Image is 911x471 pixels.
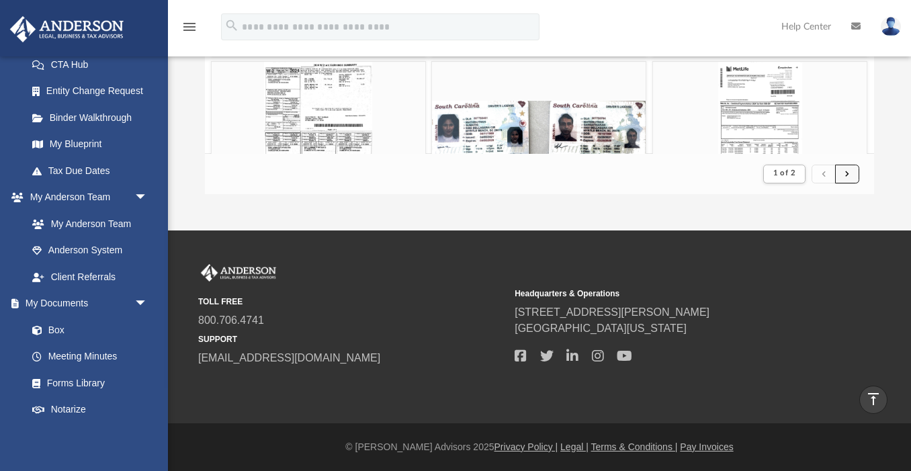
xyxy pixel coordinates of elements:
a: Entity Change Request [19,78,168,105]
a: My Documentsarrow_drop_down [9,290,161,317]
small: SUPPORT [198,333,505,345]
a: 800.706.4741 [198,314,264,326]
a: CTA Hub [19,51,168,78]
a: Forms Library [19,370,155,396]
img: User Pic [881,17,901,36]
a: Terms & Conditions | [591,441,678,452]
button: 1 of 2 [763,165,806,183]
a: [EMAIL_ADDRESS][DOMAIN_NAME] [198,352,380,363]
span: arrow_drop_down [134,290,161,318]
a: Tax Due Dates [19,157,168,184]
small: TOLL FREE [198,296,505,308]
a: Notarize [19,396,161,423]
a: [STREET_ADDRESS][PERSON_NAME] [515,306,709,318]
a: vertical_align_top [859,386,887,414]
a: [GEOGRAPHIC_DATA][US_STATE] [515,323,687,334]
a: My Anderson Team [19,210,155,237]
a: menu [181,26,198,35]
i: search [224,18,239,33]
a: Legal | [560,441,589,452]
a: Privacy Policy | [494,441,558,452]
span: arrow_drop_down [134,423,161,450]
small: Headquarters & Operations [515,288,822,300]
a: Meeting Minutes [19,343,161,370]
a: My Blueprint [19,131,161,158]
a: My Anderson Teamarrow_drop_down [9,184,161,211]
a: Anderson System [19,237,161,264]
div: © [PERSON_NAME] Advisors 2025 [168,440,911,454]
a: Online Learningarrow_drop_down [9,423,161,449]
a: Binder Walkthrough [19,104,168,131]
i: vertical_align_top [865,391,881,407]
span: 1 of 2 [773,169,795,177]
img: Anderson Advisors Platinum Portal [198,264,279,282]
a: Pay Invoices [680,441,733,452]
i: menu [181,19,198,35]
a: Client Referrals [19,263,161,290]
img: Anderson Advisors Platinum Portal [6,16,128,42]
span: arrow_drop_down [134,184,161,212]
a: Box [19,316,155,343]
